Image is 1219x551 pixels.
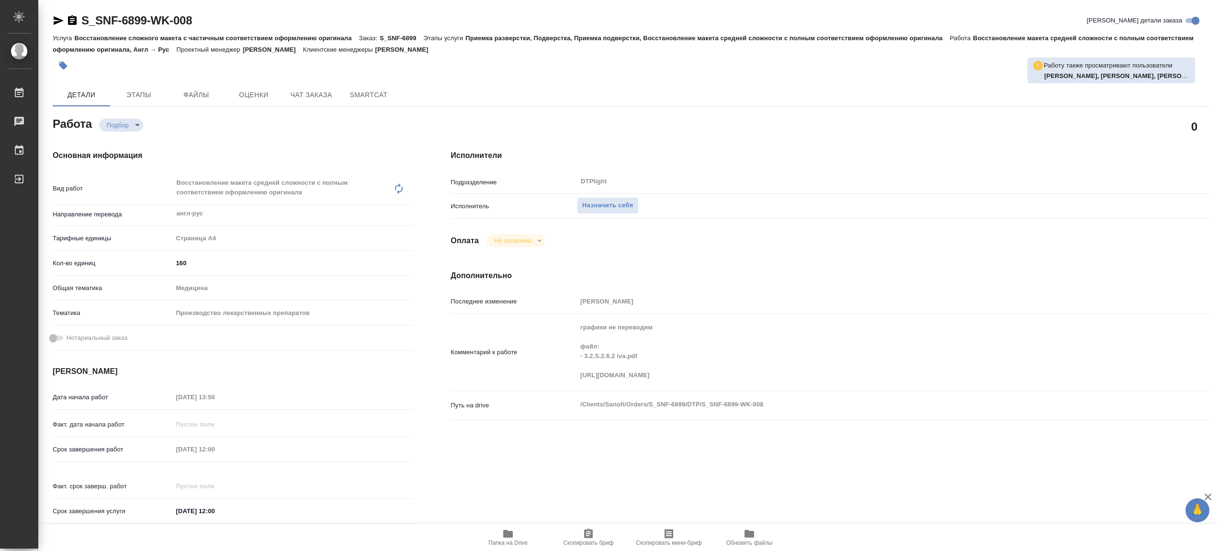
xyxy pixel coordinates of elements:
div: Подбор [486,234,545,247]
button: Назначить себя [577,197,638,214]
input: Пустое поле [172,390,256,404]
p: Вид работ [53,184,172,193]
button: Добавить тэг [53,55,74,76]
span: SmartCat [346,89,392,101]
button: Обновить файлы [709,524,790,551]
button: Скопировать ссылку для ЯМессенджера [53,15,64,26]
input: Пустое поле [172,417,256,431]
span: Нотариальный заказ [67,333,127,343]
p: Тематика [53,308,172,318]
h4: Оплата [451,235,479,247]
p: Дата начала работ [53,393,172,402]
h4: Основная информация [53,150,412,161]
textarea: /Clients/Sanofi/Orders/S_SNF-6899/DTP/S_SNF-6899-WK-008 [577,396,1145,413]
input: ✎ Введи что-нибудь [172,256,412,270]
input: Пустое поле [577,294,1145,308]
a: S_SNF-6899-WK-008 [81,14,192,27]
p: Заказ: [359,34,380,42]
h4: Дополнительно [451,270,1208,281]
p: Тарифные единицы [53,234,172,243]
span: [PERSON_NAME] детали заказа [1087,16,1182,25]
input: ✎ Введи что-нибудь [172,504,256,518]
p: Общая тематика [53,283,172,293]
button: 🙏 [1185,498,1209,522]
span: Файлы [173,89,219,101]
p: Овечкина Дарья, Васильева Ольга, Гусельников Роман [1044,71,1190,81]
span: Назначить себя [582,200,633,211]
span: Этапы [116,89,162,101]
p: Факт. срок заверш. работ [53,482,172,491]
p: [PERSON_NAME] [375,46,436,53]
div: Медицина [172,280,412,296]
p: Работа [950,34,973,42]
p: Направление перевода [53,210,172,219]
h4: [PERSON_NAME] [53,366,412,377]
p: Срок завершения услуги [53,506,172,516]
p: Восстановление сложного макета с частичным соответствием оформлению оригинала [74,34,359,42]
span: Скопировать бриф [563,540,613,546]
div: Подбор [99,119,143,132]
input: Пустое поле [172,479,256,493]
h2: 0 [1191,118,1197,135]
button: Скопировать бриф [548,524,629,551]
p: Клиентские менеджеры [303,46,375,53]
span: Детали [58,89,104,101]
h4: Исполнители [451,150,1208,161]
button: Не оплачена [491,236,534,245]
span: Оценки [231,89,277,101]
p: Срок завершения работ [53,445,172,454]
span: Скопировать мини-бриф [636,540,701,546]
p: Факт. дата начала работ [53,420,172,429]
button: Папка на Drive [468,524,548,551]
p: Проектный менеджер [177,46,243,53]
textarea: графики не переводим файл: - 3.2.S.2.6.2 iva.pdf [URL][DOMAIN_NAME] [577,319,1145,383]
div: Производство лекарственных препаратов [172,305,412,321]
input: Пустое поле [172,442,256,456]
p: Подразделение [451,178,577,187]
p: Исполнитель [451,202,577,211]
p: Комментарий к работе [451,348,577,357]
button: Подбор [104,121,132,129]
p: [PERSON_NAME] [243,46,303,53]
span: Папка на Drive [488,540,528,546]
b: [PERSON_NAME], [PERSON_NAME], [PERSON_NAME] [1044,72,1210,79]
span: 🙏 [1189,500,1206,520]
span: Чат заказа [288,89,334,101]
p: Работу также просматривают пользователи [1044,61,1173,70]
p: Последнее изменение [451,297,577,306]
p: Этапы услуги [424,34,466,42]
span: Обновить файлы [726,540,773,546]
div: Страница А4 [172,230,412,247]
p: S_SNF-6899 [380,34,424,42]
p: Услуга [53,34,74,42]
button: Скопировать мини-бриф [629,524,709,551]
button: Скопировать ссылку [67,15,78,26]
h2: Работа [53,114,92,132]
p: Путь на drive [451,401,577,410]
p: Кол-во единиц [53,259,172,268]
p: Приемка разверстки, Подверстка, Приемка подверстки, Восстановление макета средней сложности с пол... [465,34,949,42]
